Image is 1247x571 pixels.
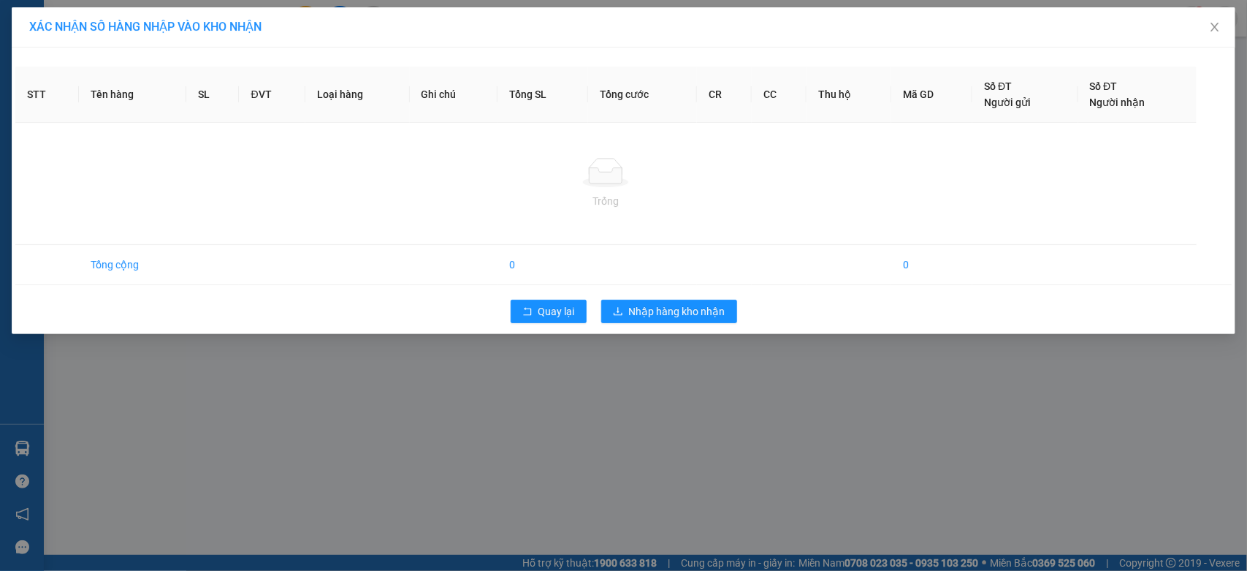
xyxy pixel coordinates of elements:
[891,67,972,123] th: Mã GD
[752,67,806,123] th: CC
[522,306,533,318] span: rollback
[1194,7,1235,48] button: Close
[497,245,589,285] td: 0
[806,67,891,123] th: Thu hộ
[15,67,79,123] th: STT
[511,300,587,323] button: rollbackQuay lại
[613,306,623,318] span: download
[697,67,752,123] th: CR
[79,67,186,123] th: Tên hàng
[1090,97,1145,108] span: Người nhận
[410,67,497,123] th: Ghi chú
[497,67,589,123] th: Tổng SL
[1209,21,1221,33] span: close
[239,67,305,123] th: ĐVT
[538,303,575,319] span: Quay lại
[79,245,186,285] td: Tổng cộng
[29,20,262,34] span: XÁC NHẬN SỐ HÀNG NHẬP VÀO KHO NHẬN
[305,67,410,123] th: Loại hàng
[629,303,725,319] span: Nhập hàng kho nhận
[186,67,239,123] th: SL
[601,300,737,323] button: downloadNhập hàng kho nhận
[588,67,697,123] th: Tổng cước
[1090,80,1118,92] span: Số ĐT
[27,193,1185,209] div: Trống
[891,245,972,285] td: 0
[984,80,1012,92] span: Số ĐT
[984,97,1031,108] span: Người gửi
